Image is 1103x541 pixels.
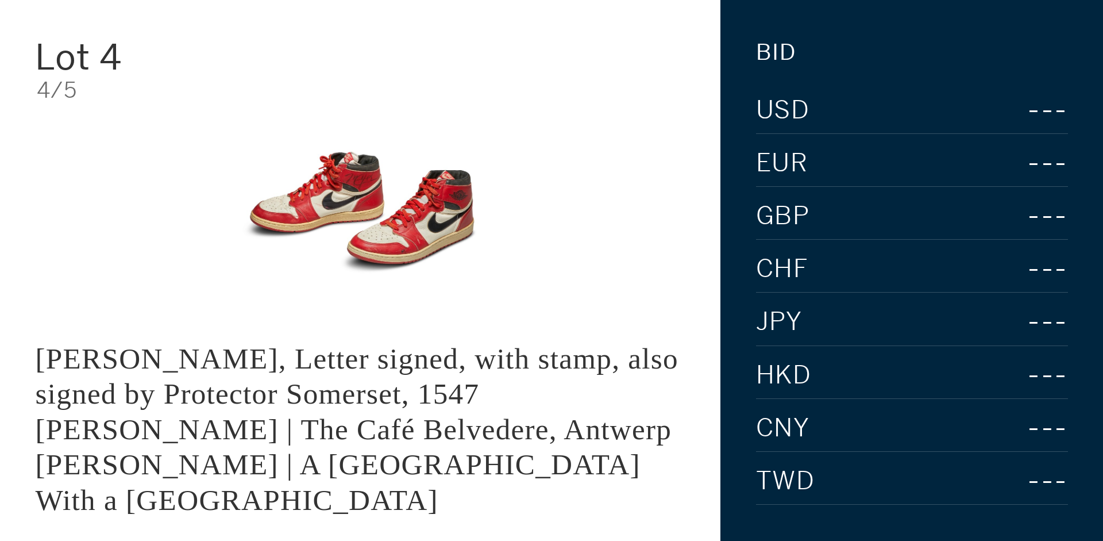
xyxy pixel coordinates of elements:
span: CNY [756,416,810,441]
div: [PERSON_NAME], Letter signed, with stamp, also signed by Protector Somerset, 1547 [PERSON_NAME] |... [35,342,678,516]
span: HKD [756,363,812,388]
span: TWD [756,469,815,494]
div: --- [957,93,1068,128]
div: --- [988,410,1068,446]
div: --- [1000,198,1068,233]
div: --- [999,145,1068,181]
span: CHF [756,256,809,282]
img: King Edward VI, Letter signed, with stamp, also signed by Protector Somerset, 1547 LOUIS VAN ENGE... [221,119,500,305]
span: GBP [756,204,810,229]
div: 4/5 [37,79,685,101]
div: --- [952,304,1068,339]
span: JPY [756,309,803,335]
span: USD [756,98,810,123]
span: EUR [756,151,808,176]
div: Lot 4 [35,40,252,75]
div: Bid [756,41,796,63]
div: --- [999,251,1068,286]
div: --- [981,358,1068,393]
div: --- [971,463,1068,498]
